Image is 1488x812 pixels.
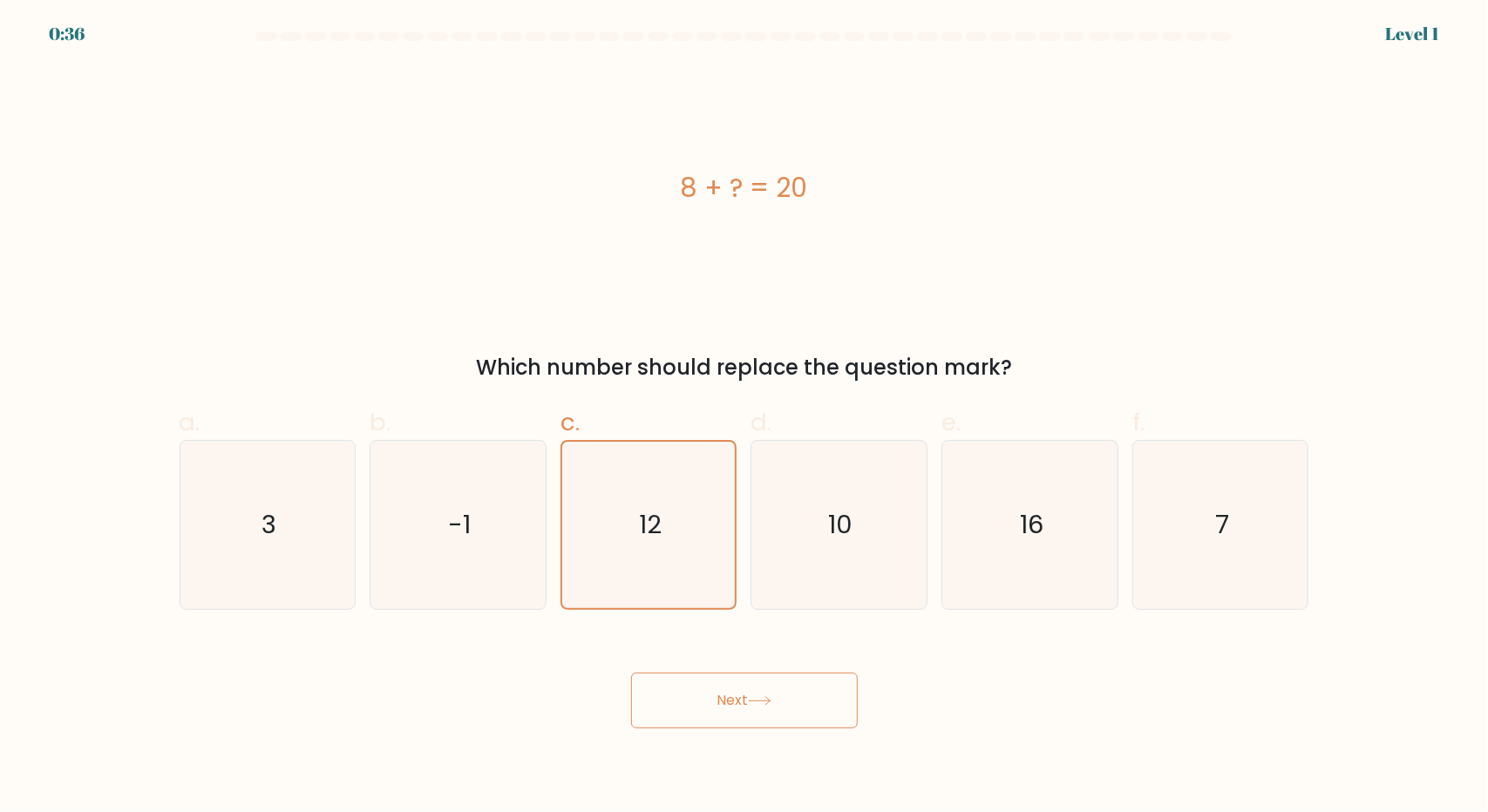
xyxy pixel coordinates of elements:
text: 7 [1215,507,1229,542]
span: b. [370,405,391,439]
button: Next [631,673,858,728]
span: d. [751,405,771,439]
div: 0:36 [49,21,85,47]
text: -1 [448,507,471,542]
div: 8 + ? = 20 [180,168,1309,207]
text: 12 [639,507,662,542]
span: c. [561,405,580,439]
text: 3 [262,507,276,542]
div: Which number should replace the question mark? [190,352,1299,383]
text: 16 [1020,507,1043,542]
text: 10 [829,507,853,542]
span: e. [941,405,961,439]
div: Level 1 [1385,21,1439,47]
span: a. [180,405,200,439]
span: f. [1132,405,1145,439]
